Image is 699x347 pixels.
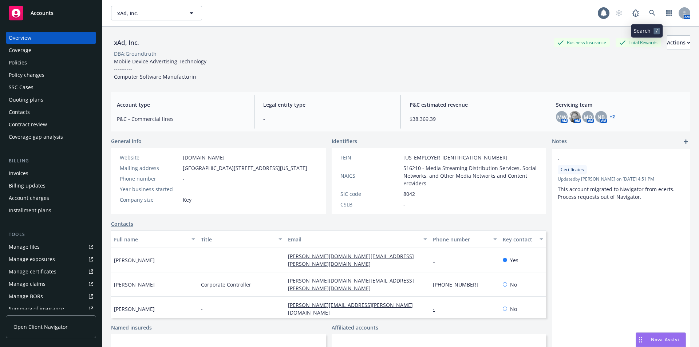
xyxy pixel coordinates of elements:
div: Manage exposures [9,253,55,265]
button: Nova Assist [636,332,686,347]
div: Coverage [9,44,31,56]
div: Billing updates [9,180,46,192]
span: This account migrated to Navigator from ecerts. Process requests out of Navigator. [558,186,676,200]
div: Full name [114,236,187,243]
div: Manage claims [9,278,46,290]
div: Company size [120,196,180,204]
span: Updated by [PERSON_NAME] on [DATE] 4:51 PM [558,176,684,182]
span: Mobile Device Advertising Technology ---------- Computer Software Manufacturin [114,58,206,80]
span: - [183,175,185,182]
a: add [682,137,690,146]
span: General info [111,137,142,145]
div: Email [288,236,419,243]
div: Business Insurance [554,38,610,47]
a: Manage BORs [6,291,96,302]
a: Named insureds [111,324,152,331]
a: Manage exposures [6,253,96,265]
span: Certificates [561,166,584,173]
div: SIC code [340,190,400,198]
span: [GEOGRAPHIC_DATA][STREET_ADDRESS][US_STATE] [183,164,307,172]
span: [PERSON_NAME] [114,281,155,288]
div: NAICS [340,172,400,180]
div: SSC Cases [9,82,33,93]
div: DBA: Groundtruth [114,50,157,58]
span: 516210 - Media Streaming Distribution Services, Social Networks, and Other Media Networks and Con... [403,164,538,187]
span: P&C estimated revenue [410,101,538,109]
div: Invoices [9,167,28,179]
button: xAd, Inc. [111,6,202,20]
div: Installment plans [9,205,51,216]
span: Yes [510,256,518,264]
div: Summary of insurance [9,303,64,315]
button: Phone number [430,230,499,248]
a: Summary of insurance [6,303,96,315]
a: SSC Cases [6,82,96,93]
button: Full name [111,230,198,248]
div: Key contact [503,236,535,243]
span: Open Client Navigator [13,323,68,331]
div: Phone number [120,175,180,182]
span: Key [183,196,191,204]
a: [PERSON_NAME][EMAIL_ADDRESS][PERSON_NAME][DOMAIN_NAME] [288,301,413,316]
a: Start snowing [612,6,626,20]
span: [PERSON_NAME] [114,305,155,313]
div: xAd, Inc. [111,38,142,47]
span: Account type [117,101,245,109]
a: Switch app [662,6,676,20]
div: Coverage gap analysis [9,131,63,143]
a: Affiliated accounts [332,324,378,331]
div: Total Rewards [616,38,661,47]
img: photo [569,111,581,123]
div: Tools [6,231,96,238]
a: Account charges [6,192,96,204]
span: P&C - Commercial lines [117,115,245,123]
a: Overview [6,32,96,44]
div: Manage certificates [9,266,56,277]
a: Manage claims [6,278,96,290]
span: Corporate Controller [201,281,251,288]
span: $38,369.39 [410,115,538,123]
span: No [510,305,517,313]
button: Key contact [500,230,546,248]
span: No [510,281,517,288]
div: Contract review [9,119,47,130]
div: Website [120,154,180,161]
span: Nova Assist [651,336,680,343]
a: Coverage [6,44,96,56]
a: Search [645,6,660,20]
div: Year business started [120,185,180,193]
a: Accounts [6,3,96,23]
div: FEIN [340,154,400,161]
div: Account charges [9,192,49,204]
span: xAd, Inc. [117,9,180,17]
span: - [183,185,185,193]
div: Policy changes [9,69,44,81]
span: 8042 [403,190,415,198]
a: Coverage gap analysis [6,131,96,143]
a: Billing updates [6,180,96,192]
a: [PERSON_NAME][DOMAIN_NAME][EMAIL_ADDRESS][PERSON_NAME][DOMAIN_NAME] [288,277,414,292]
a: Policies [6,57,96,68]
span: - [263,115,392,123]
a: Installment plans [6,205,96,216]
a: [PHONE_NUMBER] [433,281,484,288]
div: Manage BORs [9,291,43,302]
span: Notes [552,137,567,146]
a: Manage files [6,241,96,253]
div: Actions [667,36,690,50]
div: Manage files [9,241,40,253]
div: Billing [6,157,96,165]
div: Title [201,236,274,243]
span: NB [597,113,605,121]
a: Manage certificates [6,266,96,277]
a: [PERSON_NAME][DOMAIN_NAME][EMAIL_ADDRESS][PERSON_NAME][DOMAIN_NAME] [288,253,414,267]
span: [PERSON_NAME] [114,256,155,264]
span: MW [557,113,566,121]
a: [DOMAIN_NAME] [183,154,225,161]
a: Report a Bug [628,6,643,20]
div: Mailing address [120,164,180,172]
button: Title [198,230,285,248]
a: Invoices [6,167,96,179]
div: -CertificatesUpdatedby [PERSON_NAME] on [DATE] 4:51 PMThis account migrated to Navigator from ece... [552,149,690,206]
